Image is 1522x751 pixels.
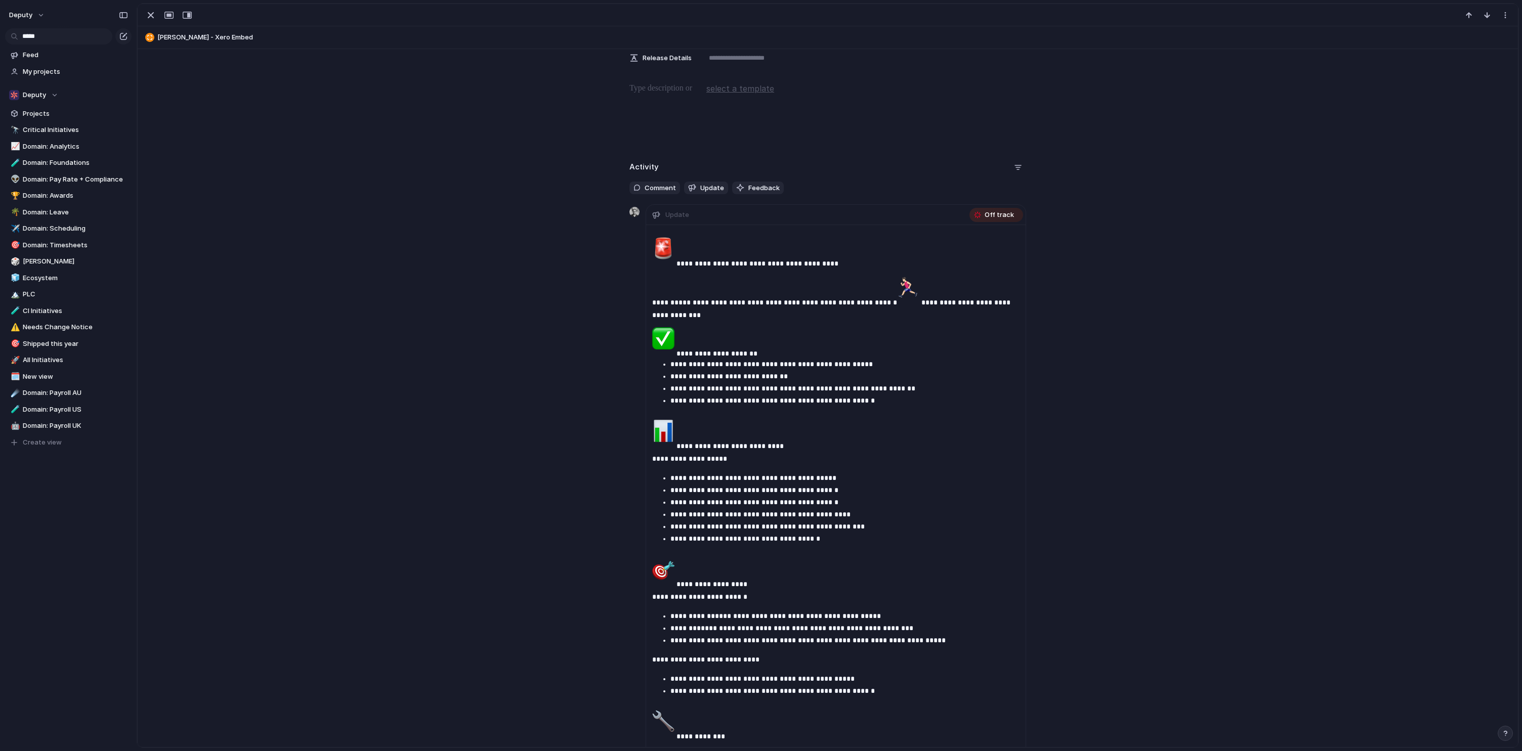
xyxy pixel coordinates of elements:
span: Create view [23,437,62,448]
button: 🔭 [9,125,19,135]
div: ✈️ [11,223,18,235]
span: Domain: Payroll UK [23,421,128,431]
span: Domain: Scheduling [23,224,128,234]
a: 🌴Domain: Leave [5,205,132,220]
span: Projects [23,109,128,119]
a: 🧊Ecosystem [5,271,132,286]
button: 📈 [9,142,19,152]
a: 🏆Domain: Awards [5,188,132,203]
button: Comment [629,182,680,195]
div: 🎯 [11,338,18,349]
div: 🎯 [11,239,18,251]
div: 🧪 [11,305,18,317]
div: ⚠️ [11,322,18,333]
span: Domain: Analytics [23,142,128,152]
a: 🏔️PLC [5,287,132,302]
button: 🎯 [9,339,19,349]
span: My projects [23,67,128,77]
span: PLC [23,289,128,299]
div: 🏆 [11,190,18,202]
a: ⚠️Needs Change Notice [5,320,132,335]
a: My projects [5,64,132,79]
a: 👽Domain: Pay Rate + Compliance [5,172,132,187]
span: Shipped this year [23,339,128,349]
span: Release Details [643,53,692,63]
a: 🧪Domain: Payroll US [5,402,132,417]
div: ☄️ [11,387,18,399]
a: 🤖Domain: Payroll UK [5,418,132,433]
span: Domain: Payroll AU [23,388,128,398]
button: Create view [5,435,132,450]
button: Update [684,182,728,195]
span: New view [23,372,128,382]
button: 🤖 [9,421,19,431]
button: ⚠️ [9,322,19,332]
button: 🗓️ [9,372,19,382]
a: 🎲[PERSON_NAME] [5,254,132,269]
button: 🌴 [9,207,19,217]
button: Deputy [5,87,132,103]
a: 🧪CI Initiatives [5,303,132,319]
a: 🧪Domain: Foundations [5,155,132,170]
a: Feed [5,48,132,63]
button: select a template [705,81,776,96]
div: 🗓️ [11,371,18,382]
div: 📈 [11,141,18,152]
button: ✈️ [9,224,19,234]
span: Domain: Leave [23,207,128,217]
h2: Activity [629,161,659,173]
a: 🔭Critical Initiatives [5,122,132,138]
a: 🎯Shipped this year [5,336,132,351]
a: ✈️Domain: Scheduling [5,221,132,236]
button: 🧪 [9,405,19,415]
span: deputy [9,10,32,20]
button: Off track [968,206,1024,224]
div: 🧪 [11,157,18,169]
div: 🧊 [11,272,18,284]
span: Domain: Timesheets [23,240,128,250]
a: 🚀All Initiatives [5,352,132,368]
div: 🧪 [11,404,18,415]
div: 🚀 [11,355,18,366]
a: 🎯Domain: Timesheets [5,238,132,253]
span: Domain: Payroll US [23,405,128,415]
span: [PERSON_NAME] - Xero Embed [157,32,1513,42]
span: CI Initiatives [23,306,128,316]
span: Needs Change Notice [23,322,128,332]
button: 🚀 [9,355,19,365]
span: Domain: Awards [23,191,128,201]
div: 🗓️New view [5,369,132,384]
button: deputy [5,7,50,23]
button: 👽 [9,174,19,185]
a: Projects [5,106,132,121]
button: 🧪 [9,158,19,168]
span: All Initiatives [23,355,128,365]
button: 🎯 [9,240,19,250]
span: Comment [645,183,676,193]
span: Update [700,183,724,193]
div: 📈Domain: Analytics [5,139,132,154]
button: 🧪 [9,306,19,316]
div: ☄️Domain: Payroll AU [5,385,132,401]
div: 👽 [11,173,18,185]
div: 🔭 [11,124,18,136]
span: Critical Initiatives [23,125,128,135]
div: 🤖 [11,420,18,432]
div: 🌴 [11,206,18,218]
span: Domain: Foundations [23,158,128,168]
span: Off track [985,210,1014,220]
span: [PERSON_NAME] [23,256,128,267]
span: Feed [23,50,128,60]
